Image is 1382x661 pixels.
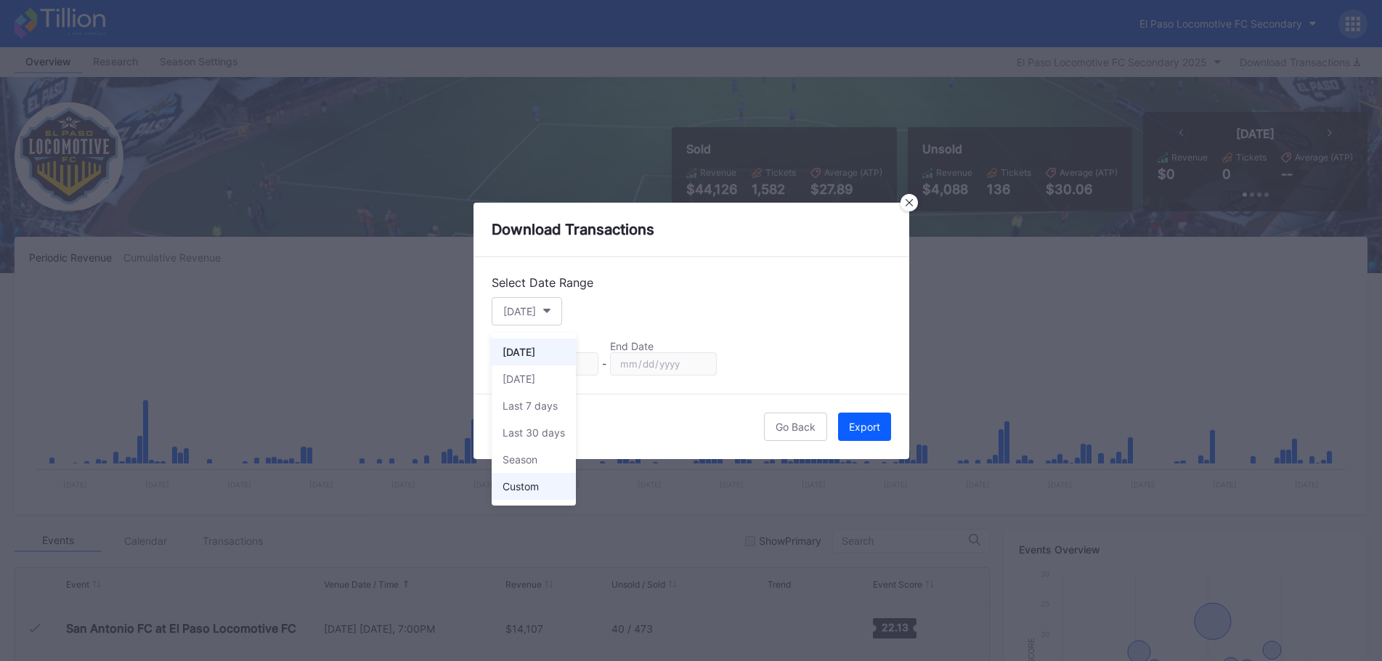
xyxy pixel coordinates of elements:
[503,400,558,412] div: Last 7 days
[503,453,537,466] div: Season
[503,480,539,492] div: Custom
[503,373,535,385] div: [DATE]
[503,426,565,439] div: Last 30 days
[503,346,535,358] div: [DATE]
